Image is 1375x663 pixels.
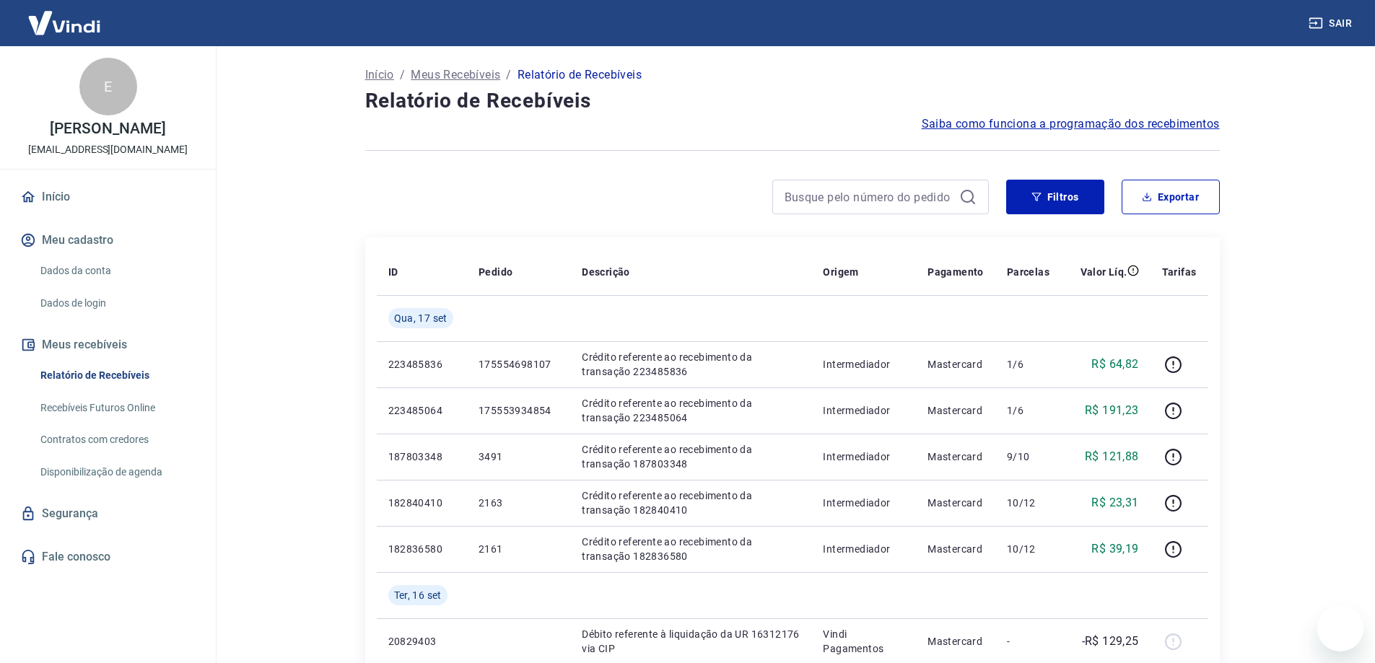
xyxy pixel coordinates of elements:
[927,357,984,372] p: Mastercard
[17,498,198,530] a: Segurança
[388,634,455,649] p: 20829403
[388,449,455,464] p: 187803348
[35,289,198,318] a: Dados de login
[394,311,448,325] span: Qua, 17 set
[50,121,165,136] p: [PERSON_NAME]
[927,265,984,279] p: Pagamento
[1007,496,1049,510] p: 10/12
[17,181,198,213] a: Início
[365,87,1220,115] h4: Relatório de Recebíveis
[1007,449,1049,464] p: 9/10
[582,627,800,656] p: Débito referente à liquidação da UR 16312176 via CIP
[823,403,904,418] p: Intermediador
[823,496,904,510] p: Intermediador
[1082,633,1139,650] p: -R$ 129,25
[79,58,137,115] div: E
[582,396,800,425] p: Crédito referente ao recebimento da transação 223485064
[479,496,559,510] p: 2163
[927,403,984,418] p: Mastercard
[1091,356,1138,373] p: R$ 64,82
[35,393,198,423] a: Recebíveis Futuros Online
[365,66,394,84] a: Início
[1007,357,1049,372] p: 1/6
[479,265,512,279] p: Pedido
[823,542,904,556] p: Intermediador
[388,403,455,418] p: 223485064
[1007,634,1049,649] p: -
[35,425,198,455] a: Contratos com credores
[823,357,904,372] p: Intermediador
[582,442,800,471] p: Crédito referente ao recebimento da transação 187803348
[582,265,630,279] p: Descrição
[1317,605,1363,651] iframe: Botão para abrir a janela de mensagens
[479,449,559,464] p: 3491
[1306,10,1358,37] button: Sair
[479,357,559,372] p: 175554698107
[1007,265,1049,279] p: Parcelas
[785,186,953,208] input: Busque pelo número do pedido
[35,361,198,390] a: Relatório de Recebíveis
[411,66,500,84] a: Meus Recebíveis
[28,142,188,157] p: [EMAIL_ADDRESS][DOMAIN_NAME]
[927,634,984,649] p: Mastercard
[479,403,559,418] p: 175553934854
[35,457,198,487] a: Disponibilização de agenda
[388,542,455,556] p: 182836580
[582,535,800,563] p: Crédito referente ao recebimento da transação 182836580
[1081,265,1127,279] p: Valor Líq.
[927,449,984,464] p: Mastercard
[17,224,198,256] button: Meu cadastro
[400,66,405,84] p: /
[823,265,858,279] p: Origem
[1091,540,1138,558] p: R$ 39,19
[479,542,559,556] p: 2161
[582,488,800,517] p: Crédito referente ao recebimento da transação 182840410
[927,542,984,556] p: Mastercard
[1091,494,1138,511] p: R$ 23,31
[1085,402,1139,419] p: R$ 191,23
[17,329,198,361] button: Meus recebíveis
[394,588,442,602] span: Ter, 16 set
[1085,448,1139,465] p: R$ 121,88
[506,66,511,84] p: /
[922,115,1220,133] a: Saiba como funciona a programação dos recebimentos
[1006,180,1104,214] button: Filtros
[17,541,198,573] a: Fale conosco
[927,496,984,510] p: Mastercard
[388,357,455,372] p: 223485836
[1007,542,1049,556] p: 10/12
[582,350,800,379] p: Crédito referente ao recebimento da transação 223485836
[388,496,455,510] p: 182840410
[35,256,198,286] a: Dados da conta
[1122,180,1220,214] button: Exportar
[823,627,904,656] p: Vindi Pagamentos
[1007,403,1049,418] p: 1/6
[1162,265,1197,279] p: Tarifas
[17,1,111,45] img: Vindi
[518,66,642,84] p: Relatório de Recebíveis
[388,265,398,279] p: ID
[823,449,904,464] p: Intermediador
